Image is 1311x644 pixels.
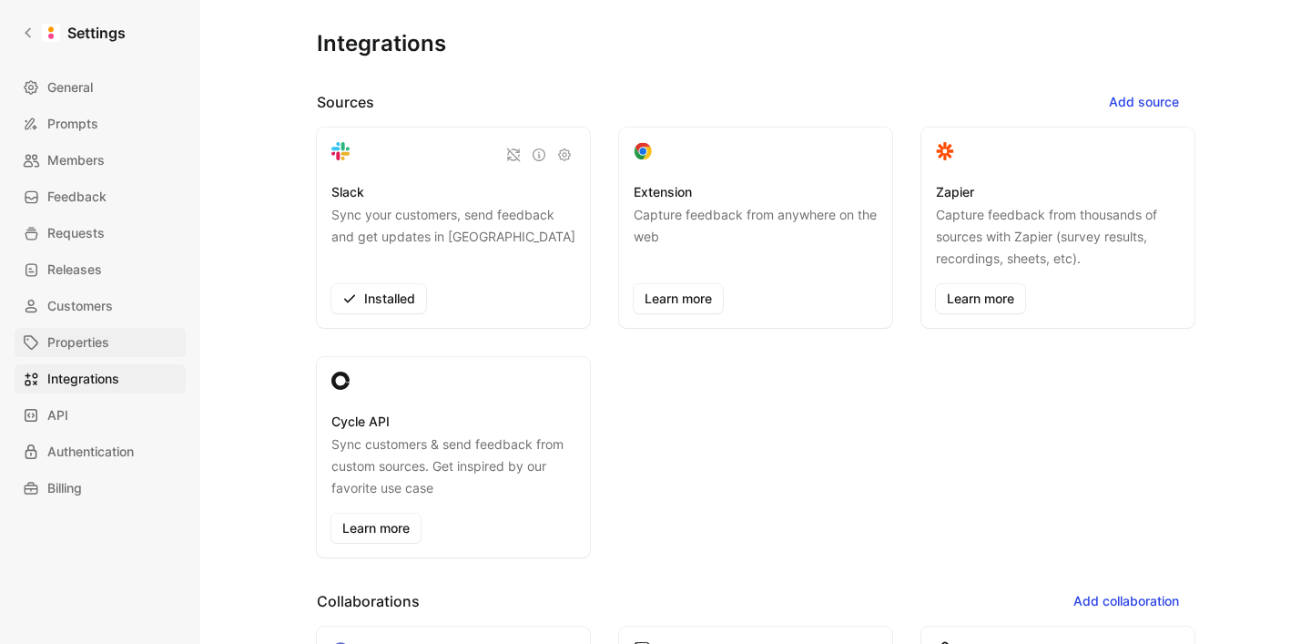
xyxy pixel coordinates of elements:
[15,146,186,175] a: Members
[47,295,113,317] span: Customers
[47,259,102,281] span: Releases
[47,222,105,244] span: Requests
[331,434,575,499] p: Sync customers & send feedback from custom sources. Get inspired by our favorite use case
[1073,590,1179,612] span: Add collaboration
[47,477,82,499] span: Billing
[317,590,420,612] h2: Collaborations
[47,368,119,390] span: Integrations
[15,328,186,357] a: Properties
[47,186,107,208] span: Feedback
[15,401,186,430] a: API
[15,182,186,211] a: Feedback
[15,474,186,503] a: Billing
[47,332,109,353] span: Properties
[15,255,186,284] a: Releases
[47,404,68,426] span: API
[634,204,878,270] p: Capture feedback from anywhere on the web
[1093,87,1194,117] button: Add source
[15,109,186,138] a: Prompts
[47,77,93,98] span: General
[936,181,974,203] h3: Zapier
[342,288,415,310] span: Installed
[15,364,186,394] a: Integrations
[936,204,1180,270] p: Capture feedback from thousands of sources with Zapier (survey results, recordings, sheets, etc).
[936,284,1025,313] a: Learn more
[1109,91,1179,113] span: Add source
[15,73,186,102] a: General
[47,113,98,135] span: Prompts
[317,91,374,113] h2: Sources
[634,181,692,203] h3: Extension
[47,149,105,171] span: Members
[15,15,133,51] a: Settings
[15,291,186,321] a: Customers
[67,22,126,44] h1: Settings
[634,284,723,313] a: Learn more
[1058,587,1194,616] button: Add collaboration
[317,29,446,58] h1: Integrations
[331,411,390,433] h3: Cycle API
[331,204,575,270] p: Sync your customers, send feedback and get updates in [GEOGRAPHIC_DATA]
[331,284,426,313] button: Installed
[15,437,186,466] a: Authentication
[15,219,186,248] a: Requests
[331,514,421,543] a: Learn more
[331,181,364,203] h3: Slack
[47,441,134,463] span: Authentication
